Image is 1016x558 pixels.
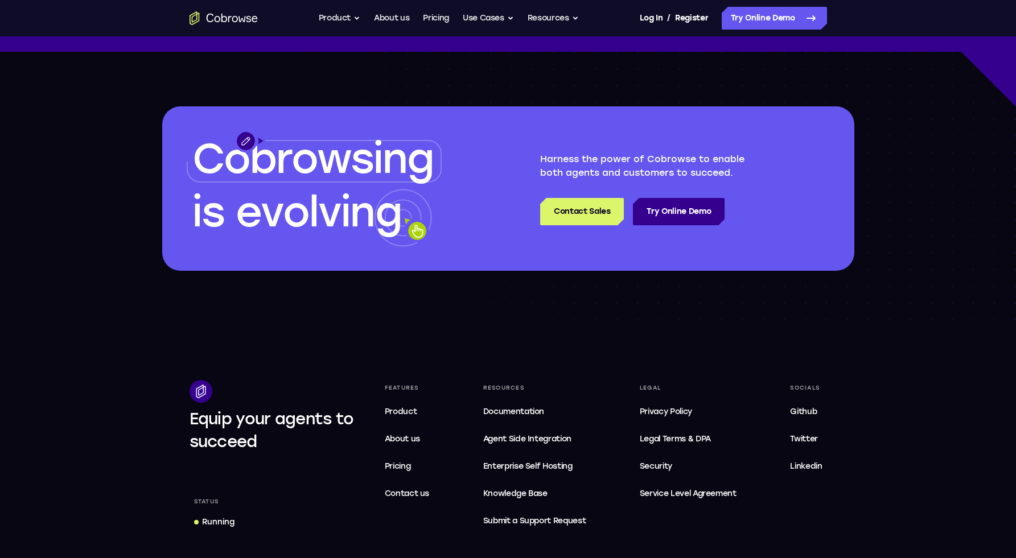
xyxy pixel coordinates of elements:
[385,407,417,416] span: Product
[635,455,741,478] a: Security
[635,380,741,396] div: Legal
[640,487,737,501] span: Service Level Agreement
[640,7,663,30] a: Log In
[667,11,671,25] span: /
[640,407,692,416] span: Privacy Policy
[190,11,258,25] a: Go to the home page
[380,400,434,423] a: Product
[479,380,591,396] div: Resources
[479,428,591,450] a: Agent Side Integration
[192,188,224,237] span: is
[635,400,741,423] a: Privacy Policy
[385,461,411,471] span: Pricing
[192,134,434,183] span: Cobrowsing
[479,400,591,423] a: Documentation
[380,482,434,505] a: Contact us
[785,400,826,423] a: Github
[479,510,591,532] a: Submit a Support Request
[463,7,514,30] button: Use Cases
[785,380,826,396] div: Socials
[190,512,239,532] a: Running
[202,516,235,528] div: Running
[380,428,434,450] a: About us
[635,482,741,505] a: Service Level Agreement
[385,489,430,498] span: Contact us
[785,455,826,478] a: Linkedin
[236,188,401,237] span: evolving
[640,461,672,471] span: Security
[633,198,725,225] a: Try Online Demo
[380,455,434,478] a: Pricing
[483,407,544,416] span: Documentation
[483,489,548,498] span: Knowledge Base
[385,434,420,444] span: About us
[479,482,591,505] a: Knowledge Base
[483,460,586,473] span: Enterprise Self Hosting
[635,428,741,450] a: Legal Terms & DPA
[528,7,579,30] button: Resources
[790,434,818,444] span: Twitter
[790,461,822,471] span: Linkedin
[483,514,586,528] span: Submit a Support Request
[190,494,224,510] div: Status
[319,7,361,30] button: Product
[540,152,769,180] p: Harness the power of Cobrowse to enable both agents and customers to succeed.
[190,409,354,451] span: Equip your agents to succeed
[380,380,434,396] div: Features
[640,434,711,444] span: Legal Terms & DPA
[790,407,817,416] span: Github
[722,7,827,30] a: Try Online Demo
[374,7,409,30] a: About us
[423,7,449,30] a: Pricing
[785,428,826,450] a: Twitter
[479,455,591,478] a: Enterprise Self Hosting
[675,7,708,30] a: Register
[483,432,586,446] span: Agent Side Integration
[540,198,624,225] a: Contact Sales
